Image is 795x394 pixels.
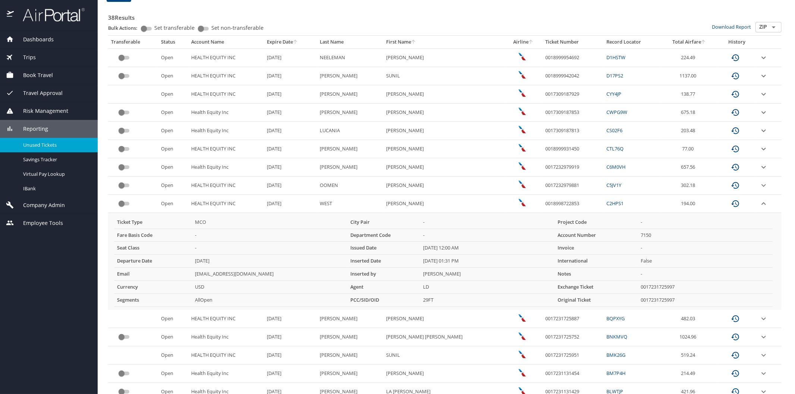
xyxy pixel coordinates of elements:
td: [PERSON_NAME] [PERSON_NAME] [383,328,505,346]
img: American Airlines [518,369,526,376]
th: Exchange Ticket [555,281,638,294]
td: Open [158,158,188,177]
td: NEELEMAN [317,48,384,67]
button: expand row [759,90,768,99]
td: 657.56 [661,158,718,177]
td: [PERSON_NAME] [317,328,384,346]
table: more info about unused tickets [114,216,773,307]
a: CTL76Q [606,145,624,152]
td: [DATE] [264,158,317,177]
td: [PERSON_NAME] [383,158,505,177]
td: 77.00 [661,140,718,158]
span: Travel Approval [14,89,63,97]
td: [DATE] [264,140,317,158]
td: HEALTH EQUITY INC [188,67,264,85]
td: Open [158,177,188,195]
th: Expire Date [264,36,317,48]
button: expand row [759,108,768,117]
td: [DATE] [264,122,317,140]
td: AllOpen [192,294,347,307]
td: Health Equity Inc [188,365,264,383]
th: Currency [114,281,192,294]
button: sort [529,40,534,45]
span: Trips [14,53,36,61]
button: sort [701,40,706,45]
th: Record Locator [603,36,661,48]
td: 0017231725997 [638,294,773,307]
th: City Pair [347,216,420,229]
td: 194.00 [661,195,718,213]
a: D1HSTW [606,54,625,61]
td: Open [158,310,188,328]
td: Open [158,85,188,104]
td: 0017231131454 [542,365,603,383]
td: 0017309187853 [542,104,603,122]
td: HEALTH EQUITY INC [188,48,264,67]
td: 0017309187813 [542,122,603,140]
th: Issued Date [347,242,420,255]
span: Set transferable [154,25,195,31]
td: OOMEN [317,177,384,195]
td: 482.03 [661,310,718,328]
td: [PERSON_NAME] [383,140,505,158]
td: [PERSON_NAME] [317,346,384,365]
td: 0017231725752 [542,328,603,346]
img: American Airlines [518,181,526,188]
img: American Airlines [518,162,526,170]
button: expand row [759,163,768,172]
button: expand row [759,199,768,208]
td: [PERSON_NAME] [317,140,384,158]
th: Invoice [555,242,638,255]
img: American Airlines [518,71,526,79]
button: expand row [759,53,768,62]
th: Inserted by [347,268,420,281]
a: BQPXYG [606,315,625,322]
button: expand row [759,72,768,80]
td: Open [158,365,188,383]
td: MCO [192,216,347,229]
td: 29FT [420,294,555,307]
button: expand row [759,126,768,135]
td: - [420,229,555,242]
th: Total Airfare [661,36,718,48]
td: [DATE] [264,104,317,122]
span: Reporting [14,125,48,133]
td: [DATE] [264,195,317,213]
th: PCC/SID/OID [347,294,420,307]
td: SUNIL [383,346,505,365]
td: HEALTH EQUITY INC [188,310,264,328]
td: [EMAIL_ADDRESS][DOMAIN_NAME] [192,268,347,281]
a: C2HPS1 [606,200,624,207]
button: expand row [759,314,768,323]
td: 519.24 [661,346,718,365]
img: American Airlines [518,89,526,97]
img: airportal-logo.png [15,7,85,22]
span: Dashboards [14,35,54,44]
td: HEALTH EQUITY INC [188,195,264,213]
a: BMK26G [606,352,625,358]
th: Airline [505,36,542,48]
th: Agent [347,281,420,294]
td: [DATE] [264,177,317,195]
th: Fare Basis Code [114,229,192,242]
td: [PERSON_NAME] [383,104,505,122]
th: Inserted Date [347,255,420,268]
td: Open [158,122,188,140]
td: 138.77 [661,85,718,104]
td: Open [158,104,188,122]
a: CWPG9W [606,109,627,115]
td: [DATE] [264,365,317,383]
th: Ticket Number [542,36,603,48]
td: Health Equity Inc [188,328,264,346]
td: [PERSON_NAME] [383,365,505,383]
td: [PERSON_NAME] [383,310,505,328]
a: CYY4JP [606,90,621,97]
td: [PERSON_NAME] [383,195,505,213]
td: 302.18 [661,177,718,195]
td: [PERSON_NAME] [383,85,505,104]
th: Ticket Type [114,216,192,229]
td: USD [192,281,347,294]
span: Virtual Pay Lookup [23,171,89,178]
a: CS02F6 [606,127,622,134]
td: Health Equity Inc [188,104,264,122]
